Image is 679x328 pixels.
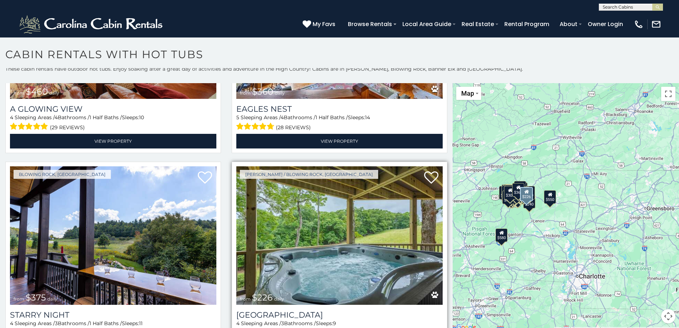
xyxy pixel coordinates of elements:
[236,104,443,114] a: Eagles Nest
[10,166,216,305] img: Starry Night
[461,90,474,97] span: Map
[365,114,370,121] span: 14
[252,292,273,303] span: $226
[501,18,553,30] a: Rental Program
[252,86,273,97] span: $360
[236,114,239,121] span: 5
[139,114,144,121] span: 10
[26,86,48,97] span: $460
[511,187,523,200] div: $395
[456,87,481,100] button: Change map style
[584,18,627,30] a: Owner Login
[26,292,46,303] span: $375
[344,18,396,30] a: Browse Rentals
[661,309,675,323] button: Map camera controls
[236,134,443,148] a: View Property
[10,114,216,132] div: Sleeping Areas / Bathrooms / Sleeps:
[198,171,212,186] a: Add to favorites
[240,90,251,96] span: from
[236,166,443,305] img: Majestic Mountain Hideaway
[281,320,284,327] span: 3
[503,190,515,204] div: $355
[499,186,511,200] div: $260
[634,19,644,29] img: phone-regular-white.png
[399,18,455,30] a: Local Area Guide
[14,90,24,96] span: from
[424,171,438,186] a: Add to favorites
[139,320,143,327] span: 11
[47,296,57,302] span: daily
[544,190,556,203] div: $550
[10,310,216,320] a: Starry Night
[10,166,216,305] a: Starry Night from $375 daily
[10,134,216,148] a: View Property
[10,320,13,327] span: 4
[315,114,348,121] span: 1 Half Baths /
[236,114,443,132] div: Sleeping Areas / Bathrooms / Sleeps:
[240,170,378,179] a: [PERSON_NAME] / Blowing Rock, [GEOGRAPHIC_DATA]
[556,18,581,30] a: About
[504,186,516,200] div: $300
[505,191,517,204] div: $350
[14,296,24,302] span: from
[512,191,524,204] div: $375
[501,185,514,199] div: $650
[303,20,337,29] a: My Favs
[236,320,240,327] span: 4
[49,90,59,96] span: daily
[523,186,535,200] div: $930
[651,19,661,29] img: mail-regular-white.png
[236,310,443,320] h3: Majestic Mountain Hideaway
[520,187,533,201] div: $226
[89,114,122,121] span: 1 Half Baths /
[275,90,285,96] span: daily
[505,185,517,198] div: $435
[55,114,58,121] span: 4
[313,20,335,29] span: My Favs
[661,87,675,101] button: Toggle fullscreen view
[281,114,284,121] span: 4
[18,14,166,35] img: White-1-2.png
[524,195,536,208] div: $240
[89,320,122,327] span: 1 Half Baths /
[513,183,525,196] div: $360
[274,296,284,302] span: daily
[10,104,216,114] a: A Glowing View
[240,296,251,302] span: from
[236,166,443,305] a: Majestic Mountain Hideaway from $226 daily
[514,181,526,194] div: $320
[458,18,498,30] a: Real Estate
[14,170,111,179] a: Blowing Rock, [GEOGRAPHIC_DATA]
[504,184,516,198] div: $270
[10,114,13,121] span: 4
[236,310,443,320] a: [GEOGRAPHIC_DATA]
[496,228,508,242] div: $580
[55,320,58,327] span: 3
[333,320,336,327] span: 9
[509,188,521,202] div: $330
[276,123,311,132] span: (28 reviews)
[50,123,85,132] span: (29 reviews)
